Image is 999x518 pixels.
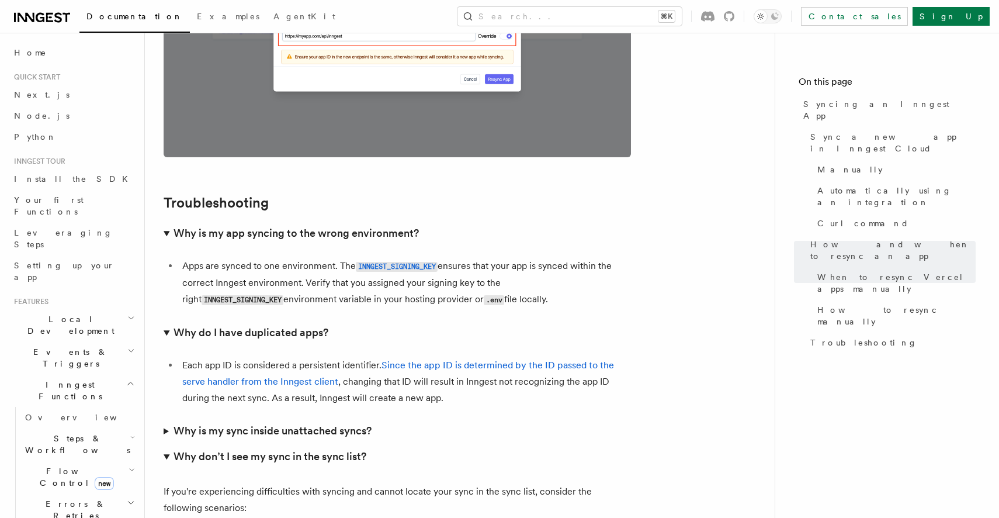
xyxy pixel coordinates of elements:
a: How and when to resync an app [806,234,976,267]
span: Local Development [9,313,127,337]
a: Automatically using an integration [813,180,976,213]
a: AgentKit [266,4,342,32]
summary: Why don’t I see my sync in the sync list? [164,444,631,469]
button: Local Development [9,309,137,341]
h3: Why is my app syncing to the wrong environment? [174,225,419,241]
span: Flow Control [20,465,129,489]
span: Next.js [14,90,70,99]
p: If you're experiencing difficulties with syncing and cannot locate your sync in the sync list, co... [164,484,631,516]
span: Inngest Functions [9,379,126,402]
span: When to resync Vercel apps manually [817,271,976,295]
a: Sign Up [913,7,990,26]
a: Setting up your app [9,255,137,288]
span: Python [14,132,57,141]
code: INNGEST_SIGNING_KEY [202,295,283,305]
a: INNGEST_SIGNING_KEY [356,260,438,271]
a: Since the app ID is determined by the ID passed to the serve handler from the Inngest client [182,360,614,387]
span: Install the SDK [14,174,135,184]
span: Inngest tour [9,157,65,166]
h3: Why do I have duplicated apps? [174,324,328,341]
span: How to resync manually [817,304,976,327]
span: Quick start [9,72,60,82]
a: Your first Functions [9,189,137,222]
span: Leveraging Steps [14,228,113,249]
a: Syncing an Inngest App [799,94,976,126]
a: Overview [20,407,137,428]
a: When to resync Vercel apps manually [813,267,976,299]
span: Troubleshooting [810,337,917,348]
button: Steps & Workflows [20,428,137,461]
h3: Why is my sync inside unattached syncs? [174,423,372,439]
a: Curl command [813,213,976,234]
a: Troubleshooting [806,332,976,353]
a: Home [9,42,137,63]
h4: On this page [799,75,976,94]
a: Sync a new app in Inngest Cloud [806,126,976,159]
li: Apps are synced to one environment. The ensures that your app is synced within the correct Innges... [179,258,631,308]
span: Documentation [86,12,183,21]
span: Your first Functions [14,195,84,216]
span: AgentKit [273,12,335,21]
a: Documentation [79,4,190,33]
a: Install the SDK [9,168,137,189]
button: Events & Triggers [9,341,137,374]
summary: Why is my sync inside unattached syncs? [164,418,631,444]
kbd: ⌘K [658,11,675,22]
span: Setting up your app [14,261,115,282]
a: Examples [190,4,266,32]
code: .env [484,295,504,305]
span: Sync a new app in Inngest Cloud [810,131,976,154]
span: Steps & Workflows [20,433,130,456]
span: Node.js [14,111,70,120]
span: Home [14,47,47,58]
span: Examples [197,12,259,21]
code: INNGEST_SIGNING_KEY [356,262,438,272]
button: Flow Controlnew [20,461,137,493]
li: Each app ID is considered a persistent identifier. , changing that ID will result in Inngest not ... [179,357,631,406]
span: Curl command [817,217,909,229]
a: Node.js [9,105,137,126]
span: new [95,477,114,490]
span: Syncing an Inngest App [803,98,976,122]
summary: Why do I have duplicated apps? [164,320,631,346]
a: Next.js [9,84,137,105]
a: How to resync manually [813,299,976,332]
a: Python [9,126,137,147]
a: Leveraging Steps [9,222,137,255]
a: Manually [813,159,976,180]
h3: Why don’t I see my sync in the sync list? [174,448,366,465]
button: Search...⌘K [457,7,682,26]
a: Troubleshooting [164,195,269,211]
span: How and when to resync an app [810,239,976,262]
button: Inngest Functions [9,374,137,407]
summary: Why is my app syncing to the wrong environment? [164,220,631,246]
span: Events & Triggers [9,346,127,369]
span: Manually [817,164,883,175]
span: Automatically using an integration [817,185,976,208]
button: Toggle dark mode [754,9,782,23]
span: Features [9,297,48,306]
a: Contact sales [801,7,908,26]
span: Overview [25,413,145,422]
